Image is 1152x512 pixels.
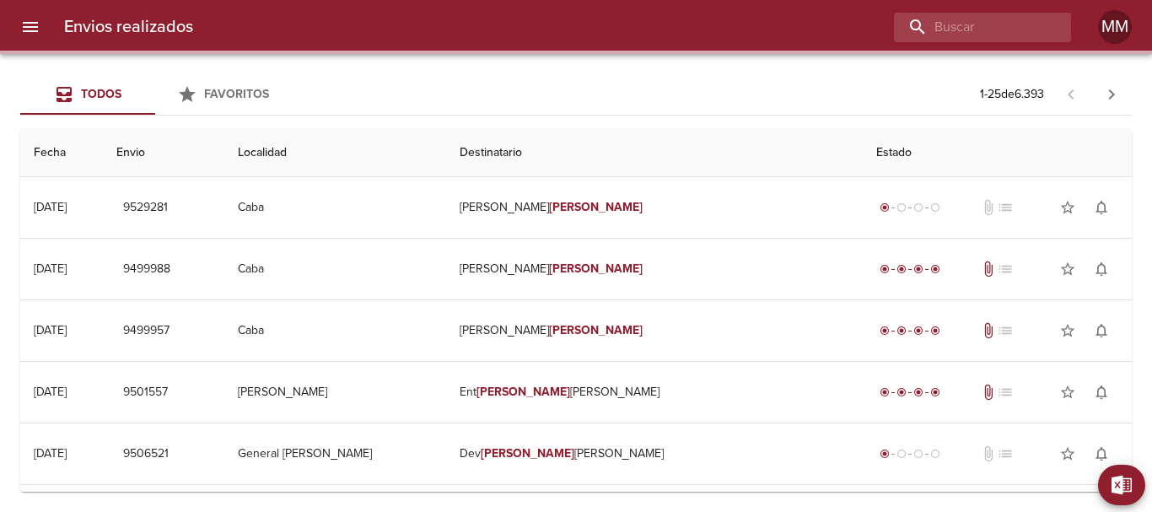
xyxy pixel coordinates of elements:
[20,129,103,177] th: Fecha
[224,239,446,299] td: Caba
[980,199,997,216] span: No tiene documentos adjuntos
[1085,191,1118,224] button: Activar notificaciones
[980,261,997,278] span: Tiene documentos adjuntos
[20,74,290,115] div: Tabs Envios
[1093,261,1110,278] span: notifications_none
[123,259,170,280] span: 9499988
[549,200,643,214] em: [PERSON_NAME]
[224,177,446,238] td: Caba
[446,177,862,238] td: [PERSON_NAME]
[34,385,67,399] div: [DATE]
[997,445,1014,462] span: No tiene pedido asociado
[123,382,168,403] span: 9501557
[116,315,176,347] button: 9499957
[204,87,269,101] span: Favoritos
[446,362,862,423] td: Ent [PERSON_NAME]
[876,199,944,216] div: Generado
[1093,384,1110,401] span: notifications_none
[116,377,175,408] button: 9501557
[446,239,862,299] td: [PERSON_NAME]
[81,87,121,101] span: Todos
[1093,322,1110,339] span: notifications_none
[446,300,862,361] td: [PERSON_NAME]
[481,446,574,461] em: [PERSON_NAME]
[880,264,890,274] span: radio_button_checked
[930,264,940,274] span: radio_button_checked
[123,197,168,218] span: 9529281
[1093,445,1110,462] span: notifications_none
[880,326,890,336] span: radio_button_checked
[1085,437,1118,471] button: Activar notificaciones
[1098,465,1145,505] button: Exportar Excel
[1059,199,1076,216] span: star_border
[116,439,175,470] button: 9506521
[224,300,446,361] td: Caba
[103,129,225,177] th: Envio
[123,444,169,465] span: 9506521
[913,449,923,459] span: radio_button_unchecked
[34,323,67,337] div: [DATE]
[1098,10,1132,44] div: Abrir información de usuario
[980,86,1044,103] p: 1 - 25 de 6.393
[894,13,1042,42] input: buscar
[1059,261,1076,278] span: star_border
[1059,445,1076,462] span: star_border
[446,423,862,484] td: Dev [PERSON_NAME]
[549,261,643,276] em: [PERSON_NAME]
[997,384,1014,401] span: No tiene pedido asociado
[123,321,170,342] span: 9499957
[876,445,944,462] div: Generado
[1085,252,1118,286] button: Activar notificaciones
[896,264,907,274] span: radio_button_checked
[476,385,570,399] em: [PERSON_NAME]
[997,261,1014,278] span: No tiene pedido asociado
[863,129,1132,177] th: Estado
[1093,199,1110,216] span: notifications_none
[980,384,997,401] span: Tiene documentos adjuntos
[1051,191,1085,224] button: Agregar a favoritos
[1051,375,1085,409] button: Agregar a favoritos
[896,387,907,397] span: radio_button_checked
[896,326,907,336] span: radio_button_checked
[997,199,1014,216] span: No tiene pedido asociado
[896,202,907,213] span: radio_button_unchecked
[1085,375,1118,409] button: Activar notificaciones
[896,449,907,459] span: radio_button_unchecked
[1059,384,1076,401] span: star_border
[1051,314,1085,348] button: Agregar a favoritos
[913,264,923,274] span: radio_button_checked
[913,202,923,213] span: radio_button_unchecked
[1051,252,1085,286] button: Agregar a favoritos
[930,387,940,397] span: radio_button_checked
[34,446,67,461] div: [DATE]
[34,261,67,276] div: [DATE]
[980,445,997,462] span: No tiene documentos adjuntos
[880,387,890,397] span: radio_button_checked
[116,192,175,224] button: 9529281
[913,326,923,336] span: radio_button_checked
[930,449,940,459] span: radio_button_unchecked
[1051,85,1091,102] span: Pagina anterior
[116,254,177,285] button: 9499988
[10,7,51,47] button: menu
[224,362,446,423] td: [PERSON_NAME]
[880,449,890,459] span: radio_button_checked
[1051,437,1085,471] button: Agregar a favoritos
[1098,10,1132,44] div: MM
[876,261,944,278] div: Entregado
[549,323,643,337] em: [PERSON_NAME]
[880,202,890,213] span: radio_button_checked
[876,384,944,401] div: Entregado
[224,423,446,484] td: General [PERSON_NAME]
[64,13,193,40] h6: Envios realizados
[930,326,940,336] span: radio_button_checked
[980,322,997,339] span: Tiene documentos adjuntos
[224,129,446,177] th: Localidad
[876,322,944,339] div: Entregado
[1085,314,1118,348] button: Activar notificaciones
[1059,322,1076,339] span: star_border
[913,387,923,397] span: radio_button_checked
[930,202,940,213] span: radio_button_unchecked
[997,322,1014,339] span: No tiene pedido asociado
[34,200,67,214] div: [DATE]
